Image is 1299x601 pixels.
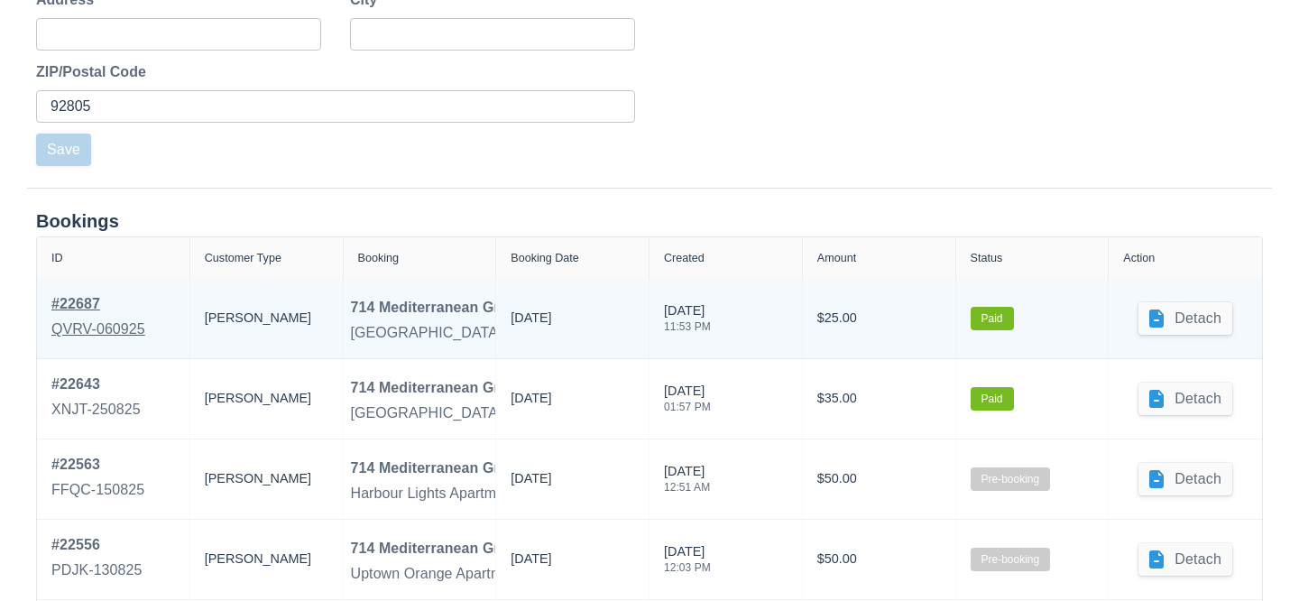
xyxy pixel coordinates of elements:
div: [PERSON_NAME] [205,454,328,504]
div: Customer Type [205,252,281,264]
div: [DATE] [664,382,711,423]
div: [GEOGRAPHIC_DATA], [GEOGRAPHIC_DATA] - Dinner [351,402,718,424]
button: Detach [1138,543,1232,576]
div: [DATE] [511,550,551,577]
div: QVRV-060925 [51,319,145,340]
div: [DATE] [664,542,711,584]
button: Detach [1138,302,1232,335]
label: Pre-booking [971,467,1051,491]
div: [PERSON_NAME] [205,293,328,344]
div: 01:57 PM [664,402,711,412]
div: Uptown Orange Apartments, [GEOGRAPHIC_DATA] - Dinner [351,563,746,585]
div: 714 Mediterranean Grill [351,538,512,559]
div: PDJK-130825 [51,559,143,581]
div: # 22556 [51,534,143,556]
div: $25.00 [817,293,941,344]
div: 714 Mediterranean Grill [351,377,512,399]
label: ZIP/Postal Code [36,61,153,83]
div: 11:53 PM [664,321,711,332]
div: Bookings [36,210,1263,233]
div: [PERSON_NAME] [205,374,328,424]
div: Status [971,252,1003,264]
a: #22687QVRV-060925 [51,293,145,344]
button: Detach [1138,383,1232,415]
div: # 22643 [51,374,141,395]
div: [DATE] [511,469,551,496]
div: Booking Date [511,252,579,264]
label: Pre-booking [971,548,1051,571]
div: FFQC-150825 [51,479,144,501]
div: [DATE] [664,301,711,343]
div: ID [51,252,63,264]
div: [PERSON_NAME] [205,534,328,585]
div: 714 Mediterranean Grill [351,458,512,479]
div: 12:51 AM [664,482,710,493]
a: #22563FFQC-150825 [51,454,144,504]
div: 12:03 PM [664,562,711,573]
div: $50.00 [817,534,941,585]
div: XNJT-250825 [51,399,141,421]
div: Created [664,252,705,264]
div: [DATE] [664,462,710,504]
a: #22643XNJT-250825 [51,374,141,424]
button: Detach [1138,463,1232,495]
div: Booking [358,252,400,264]
div: [DATE] [511,309,551,336]
label: Paid [971,387,1014,411]
div: 714 Mediterranean Grill [351,297,512,319]
div: $50.00 [817,454,941,504]
div: Amount [817,252,856,264]
div: Action [1123,252,1155,264]
div: $35.00 [817,374,941,424]
div: [DATE] [511,389,551,416]
div: # 22687 [51,293,145,315]
div: [GEOGRAPHIC_DATA], [GEOGRAPHIC_DATA] - Dinner [351,322,718,344]
label: Paid [971,307,1014,330]
a: #22556PDJK-130825 [51,534,143,585]
div: # 22563 [51,454,144,476]
div: Harbour Lights Apartments, [GEOGRAPHIC_DATA] - Dinner [351,483,740,504]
